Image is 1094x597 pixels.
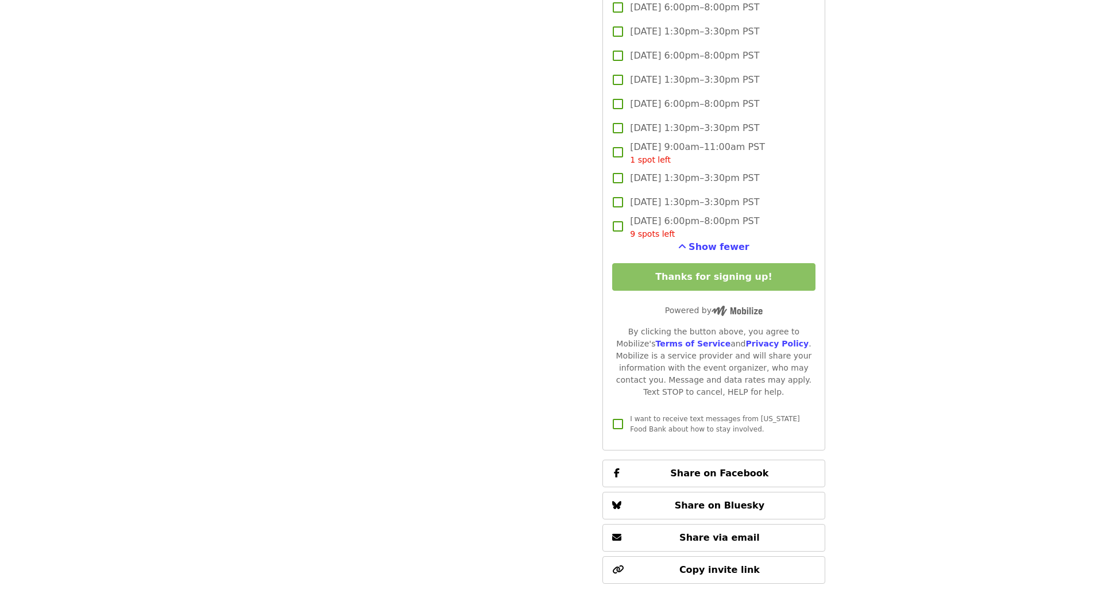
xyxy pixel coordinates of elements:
[602,556,825,584] button: Copy invite link
[630,25,759,38] span: [DATE] 1:30pm–3:30pm PST
[630,1,759,14] span: [DATE] 6:00pm–8:00pm PST
[655,339,730,348] a: Terms of Service
[630,155,671,164] span: 1 spot left
[612,263,815,291] button: Thanks for signing up!
[630,121,759,135] span: [DATE] 1:30pm–3:30pm PST
[602,460,825,487] button: Share on Facebook
[665,306,763,315] span: Powered by
[679,532,760,543] span: Share via email
[679,564,760,575] span: Copy invite link
[630,171,759,185] span: [DATE] 1:30pm–3:30pm PST
[630,229,675,238] span: 9 spots left
[630,195,759,209] span: [DATE] 1:30pm–3:30pm PST
[678,240,749,254] button: See more timeslots
[602,524,825,552] button: Share via email
[689,241,749,252] span: Show fewer
[630,214,759,240] span: [DATE] 6:00pm–8:00pm PST
[630,49,759,63] span: [DATE] 6:00pm–8:00pm PST
[630,415,799,433] span: I want to receive text messages from [US_STATE] Food Bank about how to stay involved.
[712,306,763,316] img: Powered by Mobilize
[630,73,759,87] span: [DATE] 1:30pm–3:30pm PST
[612,326,815,398] div: By clicking the button above, you agree to Mobilize's and . Mobilize is a service provider and wi...
[675,500,765,511] span: Share on Bluesky
[745,339,809,348] a: Privacy Policy
[602,492,825,519] button: Share on Bluesky
[630,97,759,111] span: [DATE] 6:00pm–8:00pm PST
[630,140,765,166] span: [DATE] 9:00am–11:00am PST
[670,468,768,479] span: Share on Facebook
